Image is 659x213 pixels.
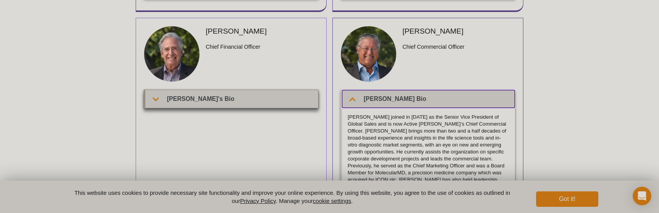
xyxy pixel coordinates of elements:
[206,26,318,36] h2: [PERSON_NAME]
[633,187,651,205] div: Open Intercom Messenger
[144,26,200,82] img: Patrick Yount headshot
[536,191,598,207] button: Got it!
[313,198,351,204] button: cookie settings
[145,90,318,107] summary: [PERSON_NAME]'s Bio
[402,42,515,51] h3: Chief Commercial Officer
[342,90,515,107] summary: [PERSON_NAME] Bio
[61,189,524,205] p: This website uses cookies to provide necessary site functionality and improve your online experie...
[402,26,515,36] h2: [PERSON_NAME]
[206,42,318,51] h3: Chief Financial Officer
[240,198,276,204] a: Privacy Policy
[341,26,397,82] img: Fritz Eibel headshot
